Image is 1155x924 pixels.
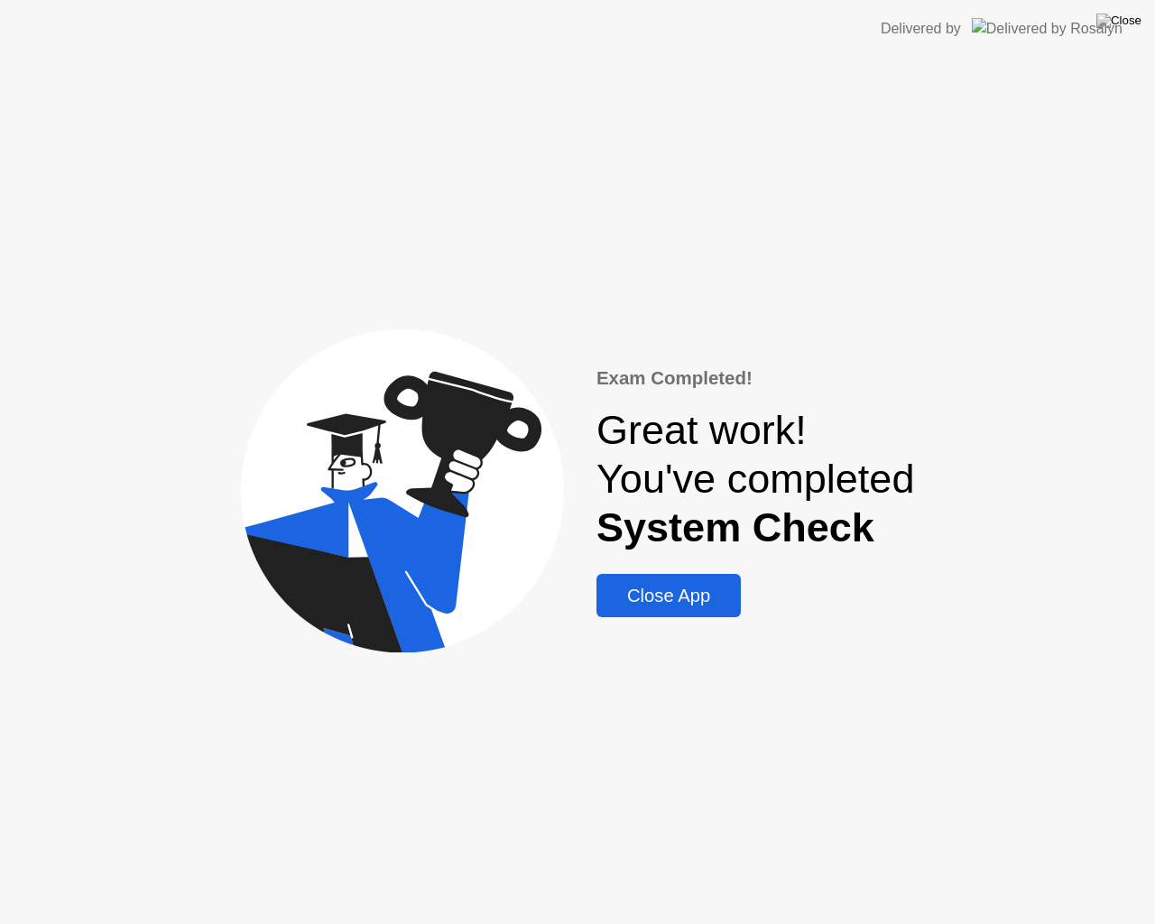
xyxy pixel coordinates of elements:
img: Delivered by Rosalyn [972,18,1123,39]
div: Exam Completed! [596,365,915,393]
div: Delivered by [881,18,961,40]
b: System Check [596,504,874,550]
div: Great work! You've completed [596,406,915,552]
div: Close App [602,586,735,606]
button: Close App [596,574,741,617]
img: Close [1096,14,1141,28]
